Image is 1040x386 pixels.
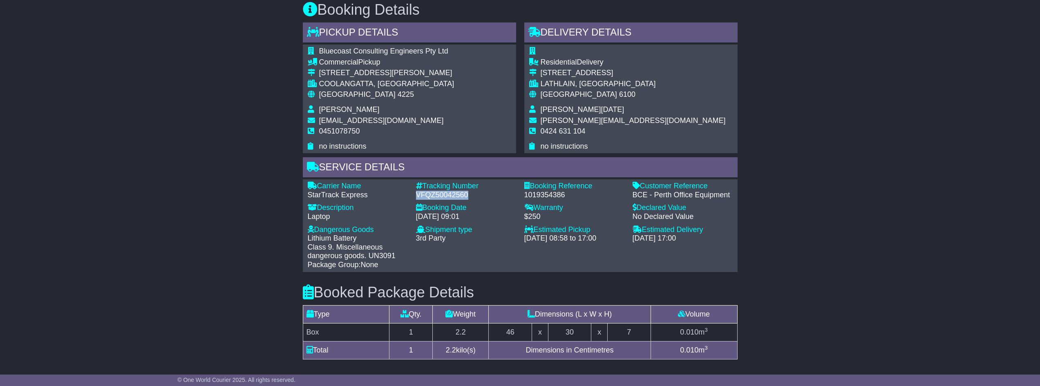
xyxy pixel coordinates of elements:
span: [GEOGRAPHIC_DATA] [541,90,617,98]
span: [PERSON_NAME][DATE] [541,105,624,114]
div: Pickup [319,58,454,67]
div: LATHLAIN, [GEOGRAPHIC_DATA] [541,80,726,89]
div: $250 [524,212,624,221]
span: Bluecoast Consulting Engineers Pty Ltd [319,47,448,55]
div: Dangerous Goods [308,225,408,234]
span: Class 9. Miscellaneous dangerous goods. [308,243,383,260]
div: StarTrack Express [308,191,408,200]
div: No Declared Value [633,212,733,221]
div: [DATE] 08:58 to 17:00 [524,234,624,243]
td: x [591,324,607,341]
span: no instructions [319,142,367,150]
td: Total [303,341,389,359]
div: Package Group: [308,261,408,270]
td: Weight [433,306,489,324]
span: [EMAIL_ADDRESS][DOMAIN_NAME] [319,116,444,125]
td: Type [303,306,389,324]
sup: 3 [705,327,708,333]
div: Pickup Details [303,22,516,45]
span: Residential [541,58,577,66]
span: UN3091 [369,252,396,260]
div: Declared Value [633,203,733,212]
div: Warranty [524,203,624,212]
div: Delivery Details [524,22,738,45]
span: 0.010 [680,346,698,354]
span: 0424 631 104 [541,127,586,135]
td: Box [303,324,389,341]
div: Service Details [303,157,738,179]
span: 0.010 [680,328,698,336]
div: Estimated Pickup [524,225,624,234]
td: 46 [489,324,532,341]
div: BCE - Perth Office Equipment [633,191,733,200]
div: Booking Reference [524,182,624,191]
span: [PERSON_NAME][EMAIL_ADDRESS][DOMAIN_NAME] [541,116,726,125]
div: Shipment type [416,225,516,234]
td: m [651,341,737,359]
span: no instructions [541,142,588,150]
td: m [651,324,737,341]
td: 2.2 [433,324,489,341]
div: [STREET_ADDRESS] [541,69,726,78]
div: [DATE] 17:00 [633,234,733,243]
sup: 3 [705,345,708,351]
div: Tracking Number [416,182,516,191]
td: 7 [607,324,651,341]
div: Booking Date [416,203,516,212]
td: Dimensions in Centimetres [489,341,651,359]
span: None [361,261,378,269]
td: 1 [389,324,433,341]
span: © One World Courier 2025. All rights reserved. [177,377,295,383]
span: 0451078750 [319,127,360,135]
div: COOLANGATTA, [GEOGRAPHIC_DATA] [319,80,454,89]
div: [STREET_ADDRESS][PERSON_NAME] [319,69,454,78]
div: 1019354386 [524,191,624,200]
td: Volume [651,306,737,324]
div: Carrier Name [308,182,408,191]
h3: Booked Package Details [303,284,738,301]
div: Customer Reference [633,182,733,191]
td: kilo(s) [433,341,489,359]
span: [GEOGRAPHIC_DATA] [319,90,396,98]
h3: Booking Details [303,2,738,18]
td: Dimensions (L x W x H) [489,306,651,324]
td: x [532,324,548,341]
div: Delivery [541,58,726,67]
div: VFQZ50042560 [416,191,516,200]
span: Commercial [319,58,358,66]
span: 2.2 [446,346,456,354]
span: Lithium Battery [308,234,357,242]
span: 6100 [619,90,635,98]
div: [DATE] 09:01 [416,212,516,221]
span: [PERSON_NAME] [319,105,380,114]
span: 4225 [398,90,414,98]
span: 3rd Party [416,234,446,242]
td: Qty. [389,306,433,324]
div: Laptop [308,212,408,221]
td: 1 [389,341,433,359]
td: 30 [548,324,591,341]
div: Description [308,203,408,212]
div: Estimated Delivery [633,225,733,234]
